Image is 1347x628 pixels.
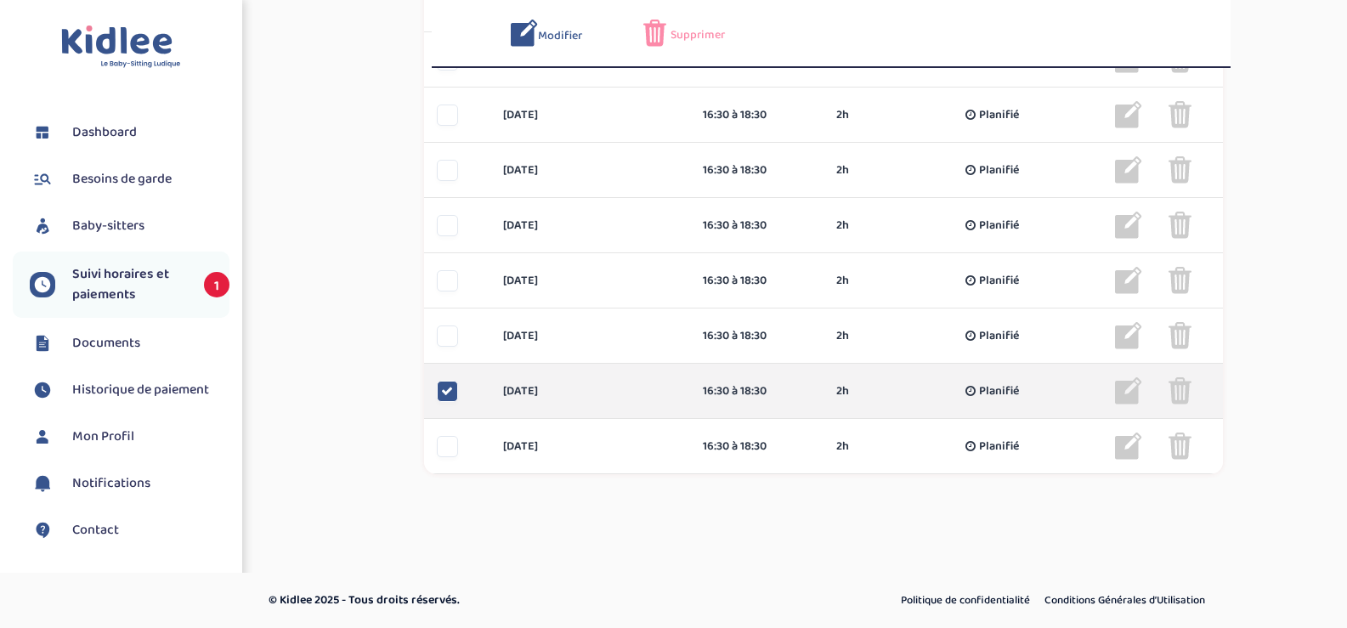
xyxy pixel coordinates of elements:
[72,216,144,236] span: Baby-sitters
[30,264,229,305] a: Suivi horaires et paiements 1
[979,382,1019,400] span: Planifié
[538,27,582,45] span: Modifier
[30,424,229,450] a: Mon Profil
[490,106,690,124] div: [DATE]
[836,217,849,235] span: 2h
[979,161,1019,179] span: Planifié
[30,167,55,192] img: besoin.svg
[72,427,134,447] span: Mon Profil
[30,167,229,192] a: Besoins de garde
[490,382,690,400] div: [DATE]
[979,106,1019,124] span: Planifié
[1115,212,1142,239] img: modifier_gris.png
[1169,433,1191,460] img: poubelle_grise.png
[1169,212,1191,239] img: poubelle_grise.png
[61,25,181,69] img: logo.svg
[204,272,229,297] span: 1
[979,217,1019,235] span: Planifié
[1039,590,1211,612] a: Conditions Générales d’Utilisation
[1169,101,1191,128] img: poubelle_grise.png
[1115,322,1142,349] img: modifier_gris.png
[490,217,690,235] div: [DATE]
[895,590,1036,612] a: Politique de confidentialité
[511,20,538,47] img: modifier_bleu.png
[703,106,811,124] div: 16:30 à 18:30
[30,518,55,543] img: contact.svg
[643,20,666,47] img: poubelle_rose.png
[30,120,229,145] a: Dashboard
[490,438,690,455] div: [DATE]
[72,122,137,143] span: Dashboard
[836,272,849,290] span: 2h
[72,264,187,305] span: Suivi horaires et paiements
[703,161,811,179] div: 16:30 à 18:30
[836,161,849,179] span: 2h
[1115,377,1142,405] img: modifier_gris.png
[1169,156,1191,184] img: poubelle_grise.png
[490,272,690,290] div: [DATE]
[1115,101,1142,128] img: modifier_gris.png
[30,377,229,403] a: Historique de paiement
[671,26,725,44] span: Supprimer
[30,377,55,403] img: suivihoraire.svg
[490,327,690,345] div: [DATE]
[72,333,140,354] span: Documents
[72,473,150,494] span: Notifications
[30,518,229,543] a: Contact
[703,438,811,455] div: 16:30 à 18:30
[30,331,55,356] img: documents.svg
[30,424,55,450] img: profil.svg
[72,520,119,540] span: Contact
[1115,433,1142,460] img: modifier_gris.png
[269,591,746,609] p: © Kidlee 2025 - Tous droits réservés.
[30,471,229,496] a: Notifications
[703,217,811,235] div: 16:30 à 18:30
[703,272,811,290] div: 16:30 à 18:30
[703,382,811,400] div: 16:30 à 18:30
[979,272,1019,290] span: Planifié
[30,120,55,145] img: dashboard.svg
[30,272,55,297] img: suivihoraire.svg
[490,161,690,179] div: [DATE]
[703,327,811,345] div: 16:30 à 18:30
[72,380,209,400] span: Historique de paiement
[1169,267,1191,294] img: poubelle_grise.png
[836,327,849,345] span: 2h
[30,471,55,496] img: notification.svg
[30,213,229,239] a: Baby-sitters
[72,169,172,190] span: Besoins de garde
[979,327,1019,345] span: Planifié
[836,382,849,400] span: 2h
[30,331,229,356] a: Documents
[836,106,849,124] span: 2h
[1115,267,1142,294] img: modifier_gris.png
[1169,377,1191,405] img: poubelle_grise.png
[979,438,1019,455] span: Planifié
[1115,156,1142,184] img: modifier_gris.png
[1169,322,1191,349] img: poubelle_grise.png
[30,213,55,239] img: babysitters.svg
[836,438,849,455] span: 2h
